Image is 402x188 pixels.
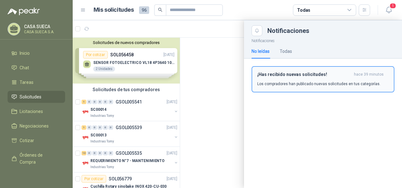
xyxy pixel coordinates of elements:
button: ¡Has recibido nuevas solicitudes!hace 39 minutos Los compradores han publicado nuevas solicitudes... [252,66,394,92]
a: Solicitudes [8,91,65,103]
span: hace 39 minutos [354,72,384,77]
div: No leídas [252,48,270,55]
span: Tareas [20,79,33,86]
a: Licitaciones [8,105,65,117]
p: Notificaciones [244,36,402,44]
a: Negociaciones [8,120,65,132]
span: Órdenes de Compra [20,152,59,166]
a: Remisiones [8,171,65,183]
button: Close [252,25,262,36]
p: CASA SUECA S.A. [24,30,64,34]
span: Licitaciones [20,108,43,115]
div: Todas [280,48,292,55]
span: Inicio [20,50,30,57]
h3: ¡Has recibido nuevas solicitudes! [257,72,351,77]
h1: Mis solicitudes [94,5,134,15]
span: search [158,8,162,12]
a: Chat [8,62,65,74]
a: Cotizar [8,135,65,147]
div: Todas [297,7,310,14]
span: Negociaciones [20,122,49,129]
span: Cotizar [20,137,34,144]
a: Tareas [8,76,65,88]
span: 96 [139,6,149,14]
span: Chat [20,64,29,71]
a: Órdenes de Compra [8,149,65,168]
img: Logo peakr [8,8,40,15]
span: 1 [389,3,396,9]
a: Inicio [8,47,65,59]
div: Notificaciones [267,28,394,34]
span: Solicitudes [20,93,41,100]
p: Los compradores han publicado nuevas solicitudes en tus categorías. [257,81,381,87]
button: 1 [383,4,394,16]
p: CASA SUECA [24,24,64,29]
